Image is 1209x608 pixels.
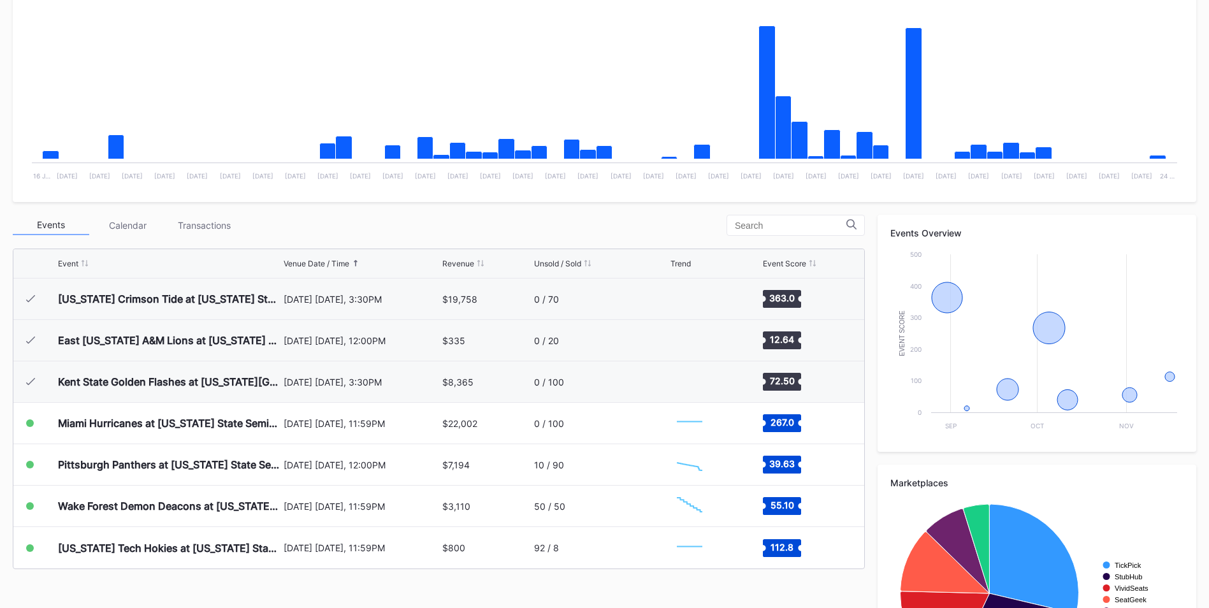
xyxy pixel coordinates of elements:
[317,172,338,180] text: [DATE]
[382,172,403,180] text: [DATE]
[442,377,474,387] div: $8,365
[480,172,501,180] text: [DATE]
[284,418,439,429] div: [DATE] [DATE], 11:59PM
[89,215,166,235] div: Calendar
[442,418,477,429] div: $22,002
[903,172,924,180] text: [DATE]
[910,345,922,353] text: 200
[534,418,564,429] div: 0 / 100
[442,542,465,553] div: $800
[670,259,691,268] div: Trend
[670,449,709,481] svg: Chart title
[166,215,242,235] div: Transactions
[33,172,50,180] text: 16 J…
[284,460,439,470] div: [DATE] [DATE], 12:00PM
[534,542,559,553] div: 92 / 8
[670,366,709,398] svg: Chart title
[284,377,439,387] div: [DATE] [DATE], 3:30PM
[910,282,922,290] text: 400
[58,417,280,430] div: Miami Hurricanes at [US_STATE] State Seminoles Football
[447,172,468,180] text: [DATE]
[769,375,794,386] text: 72.50
[122,172,143,180] text: [DATE]
[1115,596,1147,604] text: SeatGeek
[1099,172,1120,180] text: [DATE]
[220,172,241,180] text: [DATE]
[89,172,110,180] text: [DATE]
[770,500,793,510] text: 55.10
[899,310,906,356] text: Event Score
[763,259,806,268] div: Event Score
[13,215,89,235] div: Events
[769,293,795,303] text: 363.0
[773,172,794,180] text: [DATE]
[187,172,208,180] text: [DATE]
[534,460,564,470] div: 10 / 90
[534,294,559,305] div: 0 / 70
[442,460,470,470] div: $7,194
[670,490,709,522] svg: Chart title
[911,377,922,384] text: 100
[968,172,989,180] text: [DATE]
[918,409,922,416] text: 0
[1001,172,1022,180] text: [DATE]
[58,500,280,512] div: Wake Forest Demon Deacons at [US_STATE][GEOGRAPHIC_DATA] Seminoles Football
[534,335,559,346] div: 0 / 20
[770,334,794,345] text: 12.64
[945,422,957,430] text: Sep
[252,172,273,180] text: [DATE]
[442,259,474,268] div: Revenue
[936,172,957,180] text: [DATE]
[154,172,175,180] text: [DATE]
[670,283,709,315] svg: Chart title
[415,172,436,180] text: [DATE]
[910,314,922,321] text: 300
[1131,172,1152,180] text: [DATE]
[545,172,566,180] text: [DATE]
[611,172,632,180] text: [DATE]
[58,458,280,471] div: Pittsburgh Panthers at [US_STATE] State Seminoles Football
[670,324,709,356] svg: Chart title
[670,407,709,439] svg: Chart title
[58,259,78,268] div: Event
[284,294,439,305] div: [DATE] [DATE], 3:30PM
[741,172,762,180] text: [DATE]
[1115,561,1141,569] text: TickPick
[284,259,349,268] div: Venue Date / Time
[1119,422,1134,430] text: Nov
[769,458,795,469] text: 39.63
[534,501,565,512] div: 50 / 50
[57,172,78,180] text: [DATE]
[350,172,371,180] text: [DATE]
[577,172,598,180] text: [DATE]
[1115,584,1148,592] text: VividSeats
[1160,172,1175,180] text: 24 …
[442,501,470,512] div: $3,110
[58,542,280,554] div: [US_STATE] Tech Hokies at [US_STATE] State Seminoles Football
[838,172,859,180] text: [DATE]
[643,172,664,180] text: [DATE]
[890,248,1184,439] svg: Chart title
[771,541,793,552] text: 112.8
[910,250,922,258] text: 500
[284,335,439,346] div: [DATE] [DATE], 12:00PM
[442,335,465,346] div: $335
[534,259,581,268] div: Unsold / Sold
[1031,422,1044,430] text: Oct
[284,542,439,553] div: [DATE] [DATE], 11:59PM
[708,172,729,180] text: [DATE]
[284,501,439,512] div: [DATE] [DATE], 11:59PM
[871,172,892,180] text: [DATE]
[1115,573,1143,581] text: StubHub
[58,375,280,388] div: Kent State Golden Flashes at [US_STATE][GEOGRAPHIC_DATA] Seminoles Football
[58,334,280,347] div: East [US_STATE] A&M Lions at [US_STATE] State Seminoles Football
[670,532,709,564] svg: Chart title
[442,294,477,305] div: $19,758
[1066,172,1087,180] text: [DATE]
[890,228,1184,238] div: Events Overview
[1034,172,1055,180] text: [DATE]
[890,477,1184,488] div: Marketplaces
[285,172,306,180] text: [DATE]
[735,221,846,231] input: Search
[770,417,793,428] text: 267.0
